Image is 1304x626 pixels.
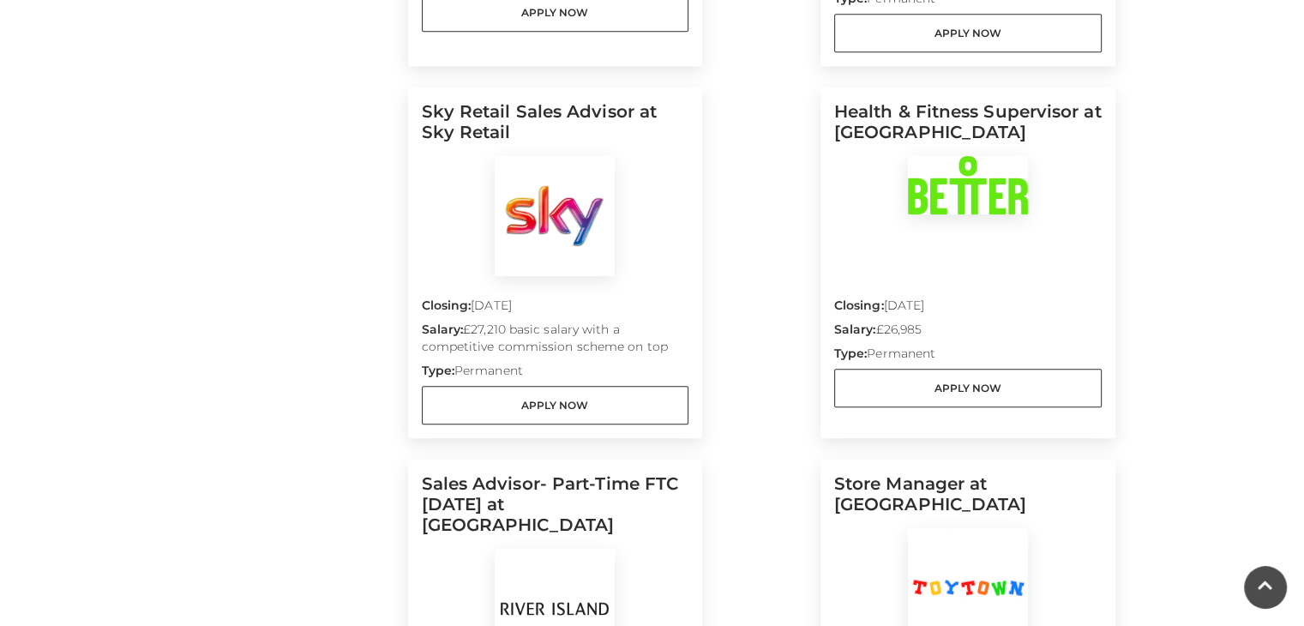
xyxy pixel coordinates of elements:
img: Basingstoke Sports Centre [908,156,1028,214]
strong: Salary: [834,322,876,337]
a: Apply Now [834,369,1102,407]
img: Sky Retail [495,156,615,276]
p: Permanent [422,362,689,386]
p: Permanent [834,345,1102,369]
p: [DATE] [834,297,1102,321]
p: £27,210 basic salary with a competitive commission scheme on top [422,321,689,362]
strong: Closing: [834,298,884,313]
a: Apply Now [422,386,689,424]
strong: Closing: [422,298,472,313]
a: Apply Now [834,14,1102,52]
p: [DATE] [422,297,689,321]
strong: Type: [422,363,454,378]
h5: Sky Retail Sales Advisor at Sky Retail [422,101,689,156]
h5: Store Manager at [GEOGRAPHIC_DATA] [834,473,1102,528]
p: £26,985 [834,321,1102,345]
strong: Type: [834,346,867,361]
strong: Salary: [422,322,464,337]
h5: Health & Fitness Supervisor at [GEOGRAPHIC_DATA] [834,101,1102,156]
h5: Sales Advisor- Part-Time FTC [DATE] at [GEOGRAPHIC_DATA] [422,473,689,549]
